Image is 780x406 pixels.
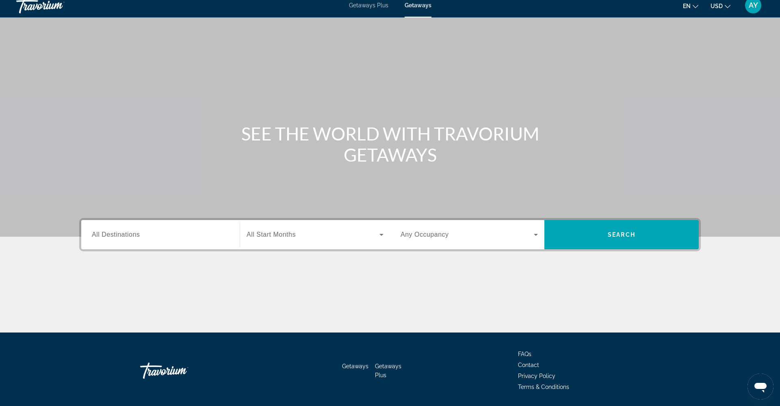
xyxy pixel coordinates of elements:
[247,231,296,238] span: All Start Months
[401,231,449,238] span: Any Occupancy
[375,363,401,378] a: Getaways Plus
[608,231,635,238] span: Search
[544,220,699,249] button: Search
[349,2,388,9] a: Getaways Plus
[749,1,758,9] span: AY
[747,374,773,400] iframe: Кнопка запуска окна обмена сообщениями
[342,363,368,369] a: Getaways
[518,384,569,390] a: Terms & Conditions
[518,373,555,379] a: Privacy Policy
[92,230,229,240] input: Select destination
[140,358,221,383] a: Go Home
[711,3,723,9] span: USD
[405,2,431,9] a: Getaways
[518,362,539,368] a: Contact
[683,3,691,9] span: en
[92,231,140,238] span: All Destinations
[238,123,542,165] h1: SEE THE WORLD WITH TRAVORIUM GETAWAYS
[81,220,699,249] div: Search widget
[518,351,531,357] a: FAQs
